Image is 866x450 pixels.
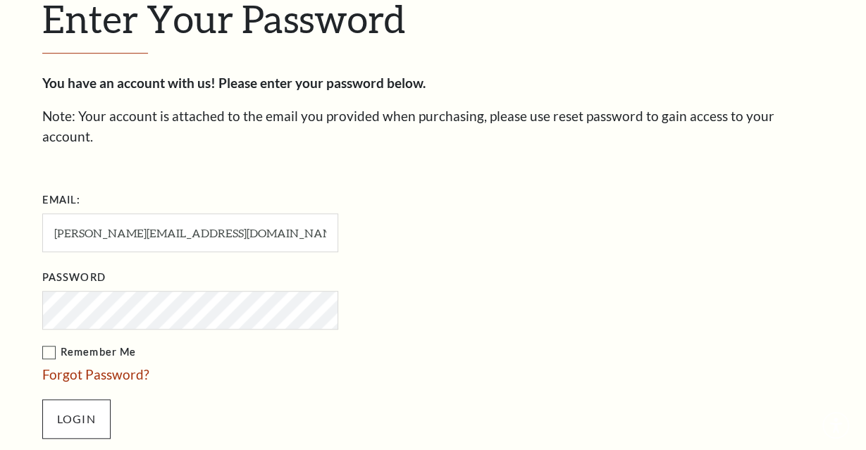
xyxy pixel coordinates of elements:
strong: Please enter your password below. [218,75,426,91]
strong: You have an account with us! [42,75,216,91]
input: Required [42,213,338,252]
input: Login [42,399,111,439]
p: Note: Your account is attached to the email you provided when purchasing, please use reset passwo... [42,106,824,146]
label: Password [42,269,106,287]
label: Email: [42,192,81,209]
a: Forgot Password? [42,366,149,382]
label: Remember Me [42,344,479,361]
